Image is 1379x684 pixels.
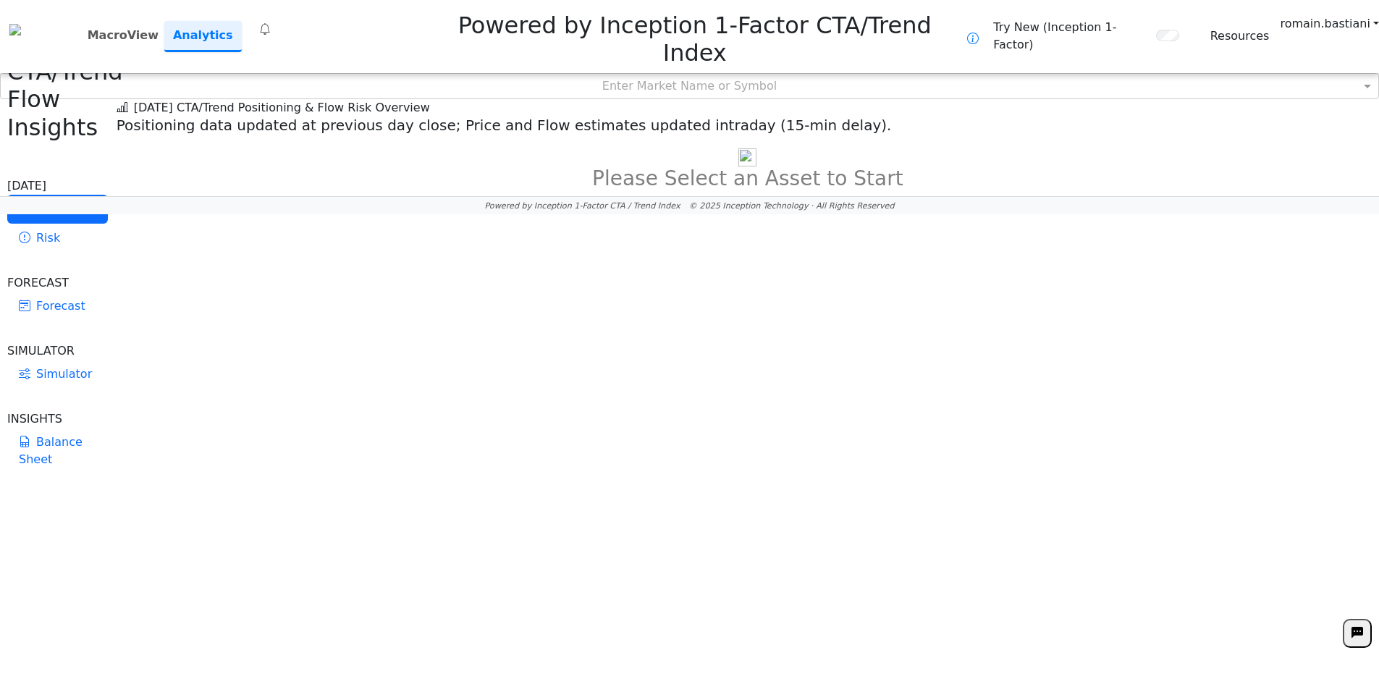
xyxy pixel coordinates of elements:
[1210,28,1270,45] a: Resources
[7,58,108,141] h2: CTA/Trend Flow Insights
[7,224,108,253] a: Risk
[7,292,108,321] a: Forecast
[9,24,21,35] img: logo%20black.png
[7,360,108,389] a: Simulator
[422,6,967,67] h2: Powered by Inception 1-Factor CTA/Trend Index
[164,21,242,52] a: Analytics
[7,177,108,195] div: [DATE]
[993,19,1148,54] span: Try New (Inception 1-Factor)
[117,166,1379,191] h3: Please Select an Asset to Start
[117,117,1379,134] h5: Positioning data updated at previous day close; Price and Flow estimates updated intraday (15-min...
[7,428,108,474] a: Balance Sheet
[1280,15,1379,33] a: romain.bastiani
[738,148,756,166] img: bar-chart.png
[82,21,164,50] a: MacroView
[7,410,108,428] div: INSIGHTS
[117,101,430,114] span: [DATE] CTA/Trend Positioning & Flow Risk Overview
[7,342,108,360] div: SIMULATOR
[7,274,108,292] div: FORECAST
[7,195,108,224] a: Overview
[1,74,1378,98] div: Enter Market Name or Symbol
